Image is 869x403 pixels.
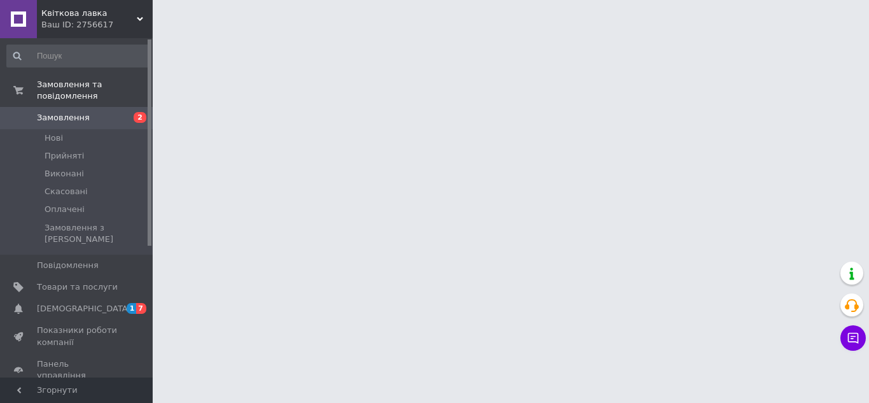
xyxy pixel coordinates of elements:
[37,303,131,315] span: [DEMOGRAPHIC_DATA]
[6,45,150,67] input: Пошук
[45,150,84,162] span: Прийняті
[41,19,153,31] div: Ваш ID: 2756617
[45,132,63,144] span: Нові
[45,204,85,215] span: Оплачені
[37,112,90,124] span: Замовлення
[41,8,137,19] span: Квіткова лавка
[37,260,99,271] span: Повідомлення
[45,222,149,245] span: Замовлення з [PERSON_NAME]
[840,325,866,351] button: Чат з покупцем
[37,325,118,348] span: Показники роботи компанії
[136,303,146,314] span: 7
[37,358,118,381] span: Панель управління
[127,303,137,314] span: 1
[37,79,153,102] span: Замовлення та повідомлення
[45,168,84,180] span: Виконані
[45,186,88,197] span: Скасовані
[134,112,146,123] span: 2
[37,281,118,293] span: Товари та послуги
